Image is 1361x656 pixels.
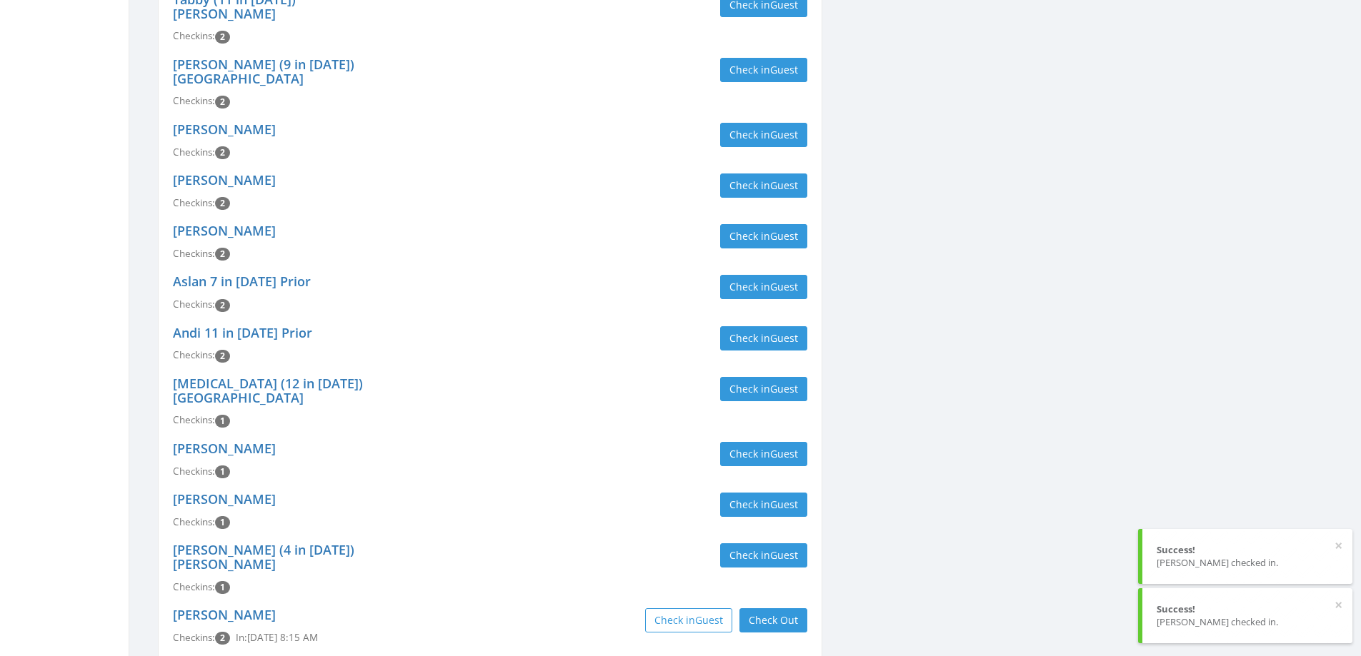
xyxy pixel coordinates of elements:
[215,146,230,159] span: Checkin count
[1157,543,1338,557] div: Success!
[215,31,230,44] span: Checkin count
[1157,556,1338,570] div: [PERSON_NAME] checked in.
[770,498,798,511] span: Guest
[173,375,363,406] a: [MEDICAL_DATA] (12 in [DATE]) [GEOGRAPHIC_DATA]
[173,465,215,478] span: Checkins:
[695,613,723,627] span: Guest
[215,197,230,210] span: Checkin count
[173,222,276,239] a: [PERSON_NAME]
[770,331,798,345] span: Guest
[720,442,807,466] button: Check inGuest
[215,632,230,645] span: Checkin count
[770,382,798,395] span: Guest
[770,128,798,141] span: Guest
[720,173,807,198] button: Check inGuest
[173,247,215,260] span: Checkins:
[215,96,230,109] span: Checkin count
[770,63,798,76] span: Guest
[720,493,807,517] button: Check inGuest
[173,146,215,158] span: Checkins:
[173,348,215,361] span: Checkins:
[720,543,807,567] button: Check inGuest
[215,465,230,478] span: Checkin count
[173,196,215,209] span: Checkins:
[1157,615,1338,629] div: [PERSON_NAME] checked in.
[173,121,276,138] a: [PERSON_NAME]
[770,178,798,192] span: Guest
[173,94,215,107] span: Checkins:
[173,413,215,426] span: Checkins:
[720,123,807,147] button: Check inGuest
[215,516,230,529] span: Checkin count
[215,248,230,261] span: Checkin count
[173,273,311,290] a: Aslan 7 in [DATE] Prior
[720,224,807,248] button: Check inGuest
[173,56,354,87] a: [PERSON_NAME] (9 in [DATE]) [GEOGRAPHIC_DATA]
[1157,602,1338,616] div: Success!
[1335,598,1342,612] button: ×
[173,298,215,311] span: Checkins:
[173,324,312,341] a: Andi 11 in [DATE] Prior
[645,608,732,632] button: Check inGuest
[173,606,276,623] a: [PERSON_NAME]
[1335,539,1342,553] button: ×
[770,280,798,293] span: Guest
[770,229,798,243] span: Guest
[720,377,807,401] button: Check inGuest
[173,29,215,42] span: Checkins:
[215,581,230,594] span: Checkin count
[173,440,276,457] a: [PERSON_NAME]
[720,326,807,350] button: Check inGuest
[770,447,798,460] span: Guest
[173,490,276,508] a: [PERSON_NAME]
[720,58,807,82] button: Check inGuest
[236,631,318,644] span: In: [DATE] 8:15 AM
[173,580,215,593] span: Checkins:
[215,350,230,363] span: Checkin count
[770,548,798,562] span: Guest
[720,275,807,299] button: Check inGuest
[739,608,807,632] button: Check Out
[173,631,215,644] span: Checkins:
[215,299,230,312] span: Checkin count
[173,515,215,528] span: Checkins:
[173,541,354,572] a: [PERSON_NAME] (4 in [DATE]) [PERSON_NAME]
[215,415,230,428] span: Checkin count
[173,171,276,188] a: [PERSON_NAME]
